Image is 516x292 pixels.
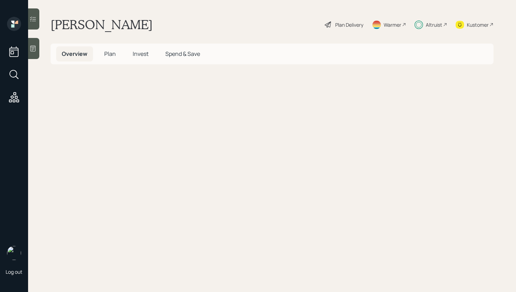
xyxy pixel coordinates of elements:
div: Plan Delivery [335,21,363,28]
div: Log out [6,268,22,275]
h1: [PERSON_NAME] [51,17,153,32]
span: Plan [104,50,116,58]
span: Overview [62,50,87,58]
span: Invest [133,50,148,58]
img: retirable_logo.png [7,246,21,260]
div: Altruist [426,21,442,28]
span: Spend & Save [165,50,200,58]
div: Kustomer [467,21,489,28]
div: Warmer [384,21,401,28]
